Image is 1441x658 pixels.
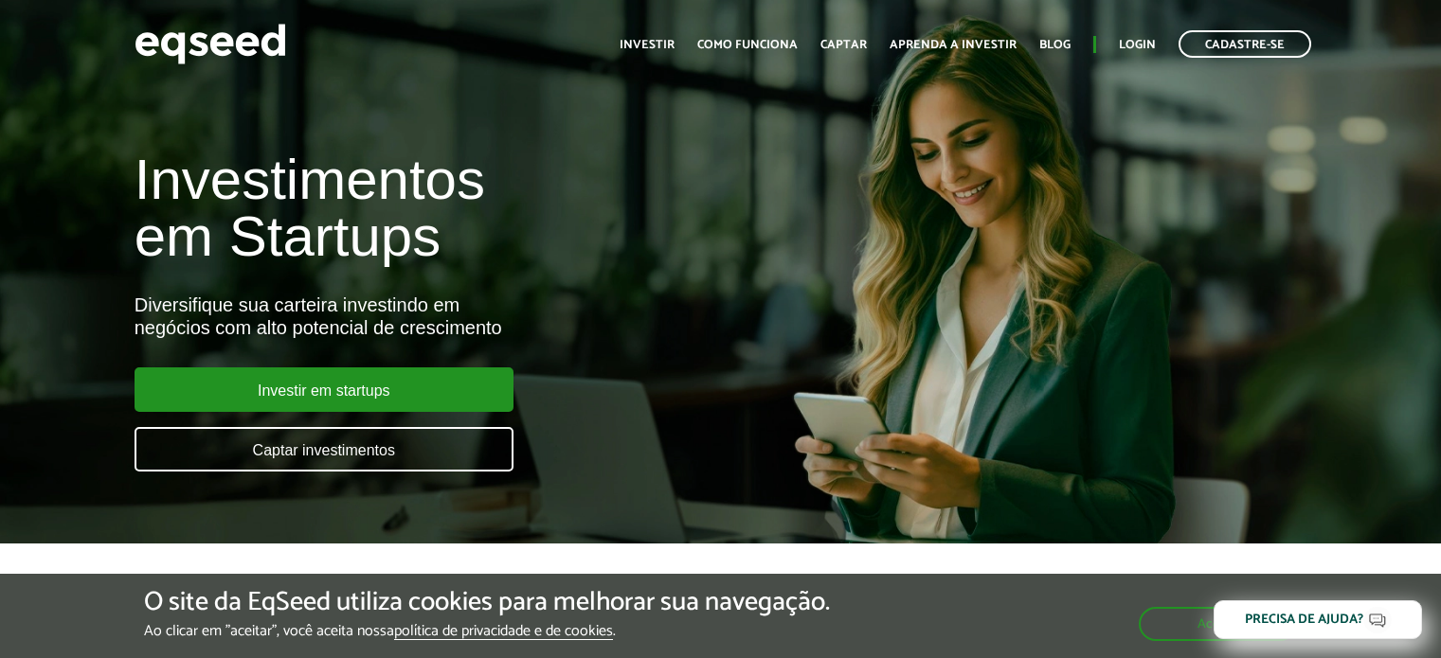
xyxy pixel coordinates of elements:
[620,39,675,51] a: Investir
[144,622,830,640] p: Ao clicar em "aceitar", você aceita nossa .
[1139,607,1297,641] button: Aceitar
[135,151,827,265] h1: Investimentos em Startups
[1179,30,1311,58] a: Cadastre-se
[394,624,613,640] a: política de privacidade e de cookies
[820,39,867,51] a: Captar
[1119,39,1156,51] a: Login
[135,19,286,69] img: EqSeed
[1039,39,1071,51] a: Blog
[144,588,830,617] h5: O site da EqSeed utiliza cookies para melhorar sua navegação.
[135,367,513,412] a: Investir em startups
[697,39,798,51] a: Como funciona
[890,39,1017,51] a: Aprenda a investir
[135,427,513,471] a: Captar investimentos
[135,293,827,339] div: Diversifique sua carteira investindo em negócios com alto potencial de crescimento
